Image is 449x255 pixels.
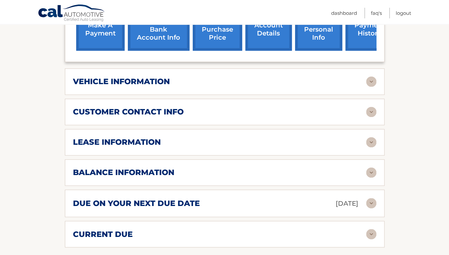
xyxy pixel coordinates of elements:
[345,8,394,51] a: payment history
[245,8,292,51] a: account details
[366,229,376,239] img: accordion-rest.svg
[366,107,376,117] img: accordion-rest.svg
[128,8,189,51] a: Add/Remove bank account info
[193,8,242,51] a: request purchase price
[366,167,376,178] img: accordion-rest.svg
[366,76,376,87] img: accordion-rest.svg
[76,8,125,51] a: make a payment
[73,168,174,177] h2: balance information
[331,8,357,18] a: Dashboard
[295,8,342,51] a: update personal info
[73,229,133,239] h2: current due
[366,198,376,208] img: accordion-rest.svg
[396,8,411,18] a: Logout
[336,198,358,209] p: [DATE]
[371,8,382,18] a: FAQ's
[366,137,376,147] img: accordion-rest.svg
[73,77,170,86] h2: vehicle information
[73,107,184,117] h2: customer contact info
[38,4,106,23] a: Cal Automotive
[73,137,161,147] h2: lease information
[73,198,200,208] h2: due on your next due date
